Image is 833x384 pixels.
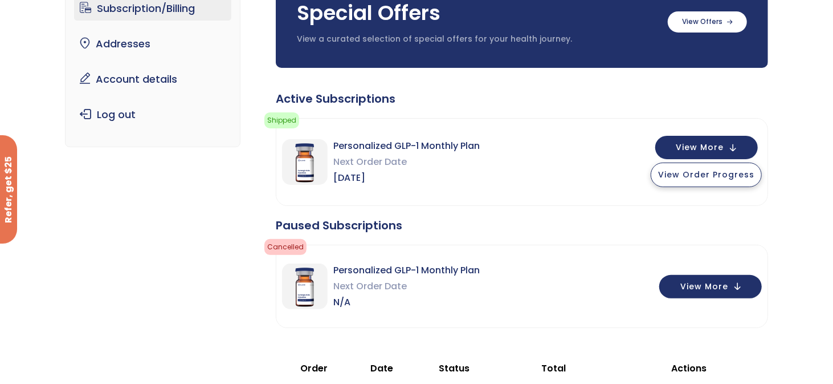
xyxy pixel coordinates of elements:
[658,169,754,180] span: View Order Progress
[74,103,232,127] a: Log out
[671,362,707,375] span: Actions
[333,154,480,170] span: Next Order Date
[676,144,724,151] span: View More
[276,217,768,233] div: Paused Subscriptions
[297,34,656,45] p: View a curated selection of special offers for your health journey.
[333,170,480,186] span: [DATE]
[655,136,758,159] button: View More
[659,275,762,298] button: View More
[333,262,480,278] span: Personalized GLP-1 Monthly Plan
[333,294,480,310] span: N/A
[74,32,232,56] a: Addresses
[371,362,394,375] span: Date
[333,278,480,294] span: Next Order Date
[276,91,768,107] div: Active Subscriptions
[264,239,307,255] span: cancelled
[333,138,480,154] span: Personalized GLP-1 Monthly Plan
[541,362,566,375] span: Total
[680,283,728,290] span: View More
[264,112,299,128] span: Shipped
[651,163,762,187] button: View Order Progress
[439,362,469,375] span: Status
[300,362,328,375] span: Order
[74,67,232,91] a: Account details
